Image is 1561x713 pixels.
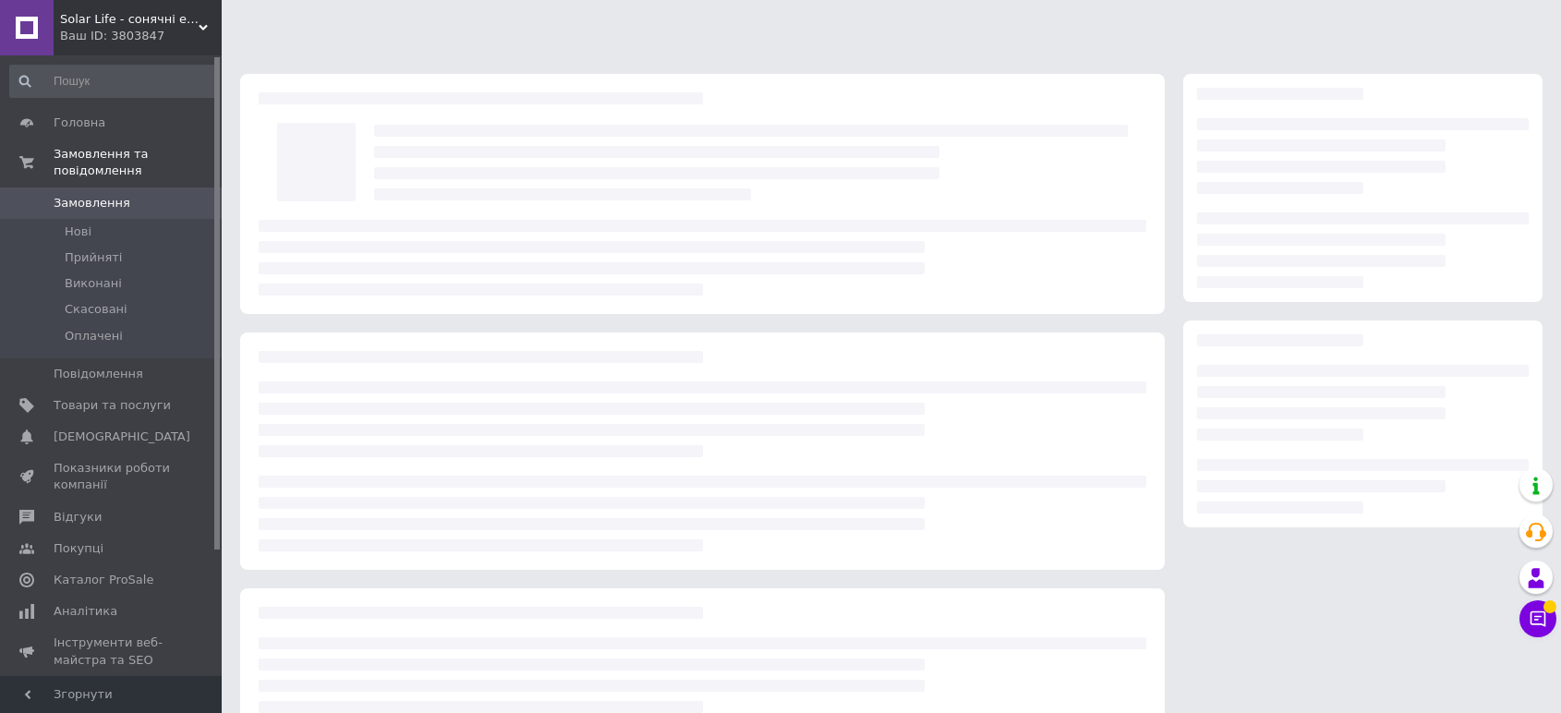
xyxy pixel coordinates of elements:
[54,460,171,493] span: Показники роботи компанії
[65,224,91,240] span: Нові
[54,146,222,179] span: Замовлення та повідомлення
[54,572,153,588] span: Каталог ProSale
[54,115,105,131] span: Головна
[54,195,130,211] span: Замовлення
[54,540,103,557] span: Покупці
[54,366,143,382] span: Повідомлення
[1519,600,1556,637] button: Чат з покупцем
[54,603,117,620] span: Аналітика
[54,397,171,414] span: Товари та послуги
[54,634,171,668] span: Інструменти веб-майстра та SEO
[65,275,122,292] span: Виконані
[65,301,127,318] span: Скасовані
[60,11,199,28] span: Solar Life - сонячні електростанції
[54,509,102,526] span: Відгуки
[60,28,222,44] div: Ваш ID: 3803847
[9,65,217,98] input: Пошук
[65,249,122,266] span: Прийняті
[54,429,190,445] span: [DEMOGRAPHIC_DATA]
[65,328,123,344] span: Оплачені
